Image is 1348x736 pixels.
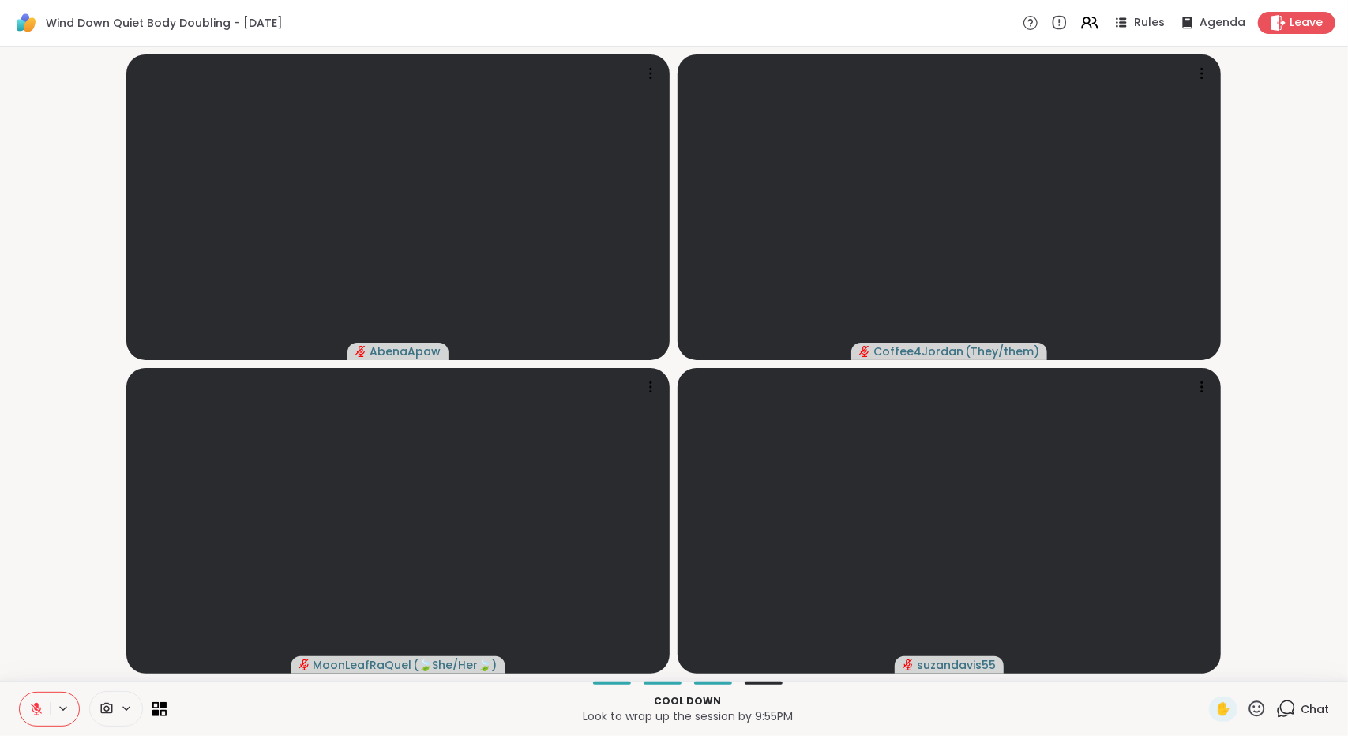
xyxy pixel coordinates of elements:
span: suzandavis55 [917,657,996,673]
p: Look to wrap up the session by 9:55PM [176,708,1200,724]
span: Rules [1134,15,1165,31]
span: Leave [1290,15,1323,31]
span: AbenaApaw [370,344,441,359]
p: Cool down [176,694,1200,708]
span: Agenda [1200,15,1245,31]
span: audio-muted [859,346,870,357]
span: MoonLeafRaQuel [314,657,412,673]
span: ( 🍃She/Her🍃 ) [414,657,498,673]
span: Chat [1301,701,1329,717]
span: Wind Down Quiet Body Doubling - [DATE] [46,15,283,31]
span: audio-muted [299,659,310,670]
img: ShareWell Logomark [13,9,39,36]
span: audio-muted [903,659,914,670]
span: audio-muted [355,346,366,357]
span: ✋ [1215,700,1231,719]
span: Coffee4Jordan [873,344,963,359]
span: ( They/them ) [965,344,1039,359]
